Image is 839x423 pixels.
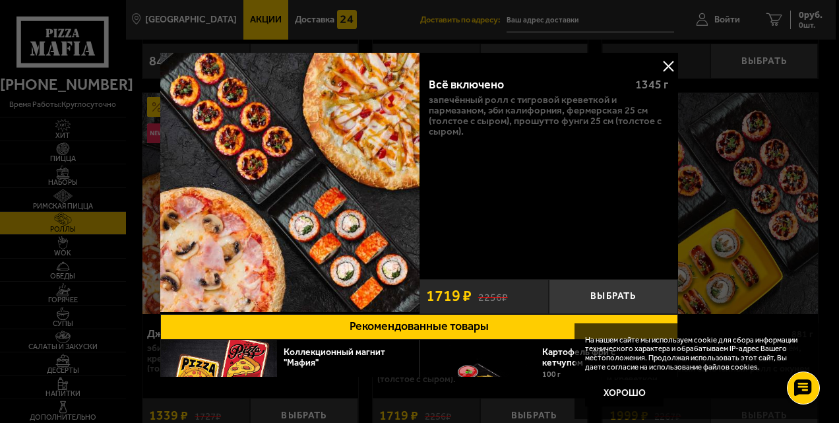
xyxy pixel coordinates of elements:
a: Коллекционный магнит "Мафия" [284,346,385,368]
div: Всё включено [429,78,625,92]
a: Всё включено [160,53,419,314]
a: Картофель фри с кетчупом [543,346,616,368]
button: Хорошо [585,380,664,407]
p: На нашем сайте мы используем cookie для сбора информации технического характера и обрабатываем IP... [585,336,807,372]
span: 1345 г [636,77,669,92]
img: Всё включено [160,53,419,312]
p: Запечённый ролл с тигровой креветкой и пармезаном, Эби Калифорния, Фермерская 25 см (толстое с сы... [429,95,669,137]
s: 2256 ₽ [478,290,508,303]
button: Выбрать [549,279,678,314]
span: 1719 ₽ [426,288,472,304]
span: 100 г [543,370,561,379]
button: Рекомендованные товары [160,314,678,341]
